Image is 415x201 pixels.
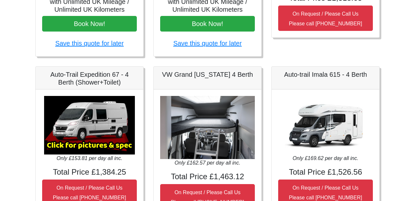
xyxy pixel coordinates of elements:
[42,167,137,177] h4: Total Price £1,384.25
[55,40,124,47] a: Save this quote for later
[278,71,373,78] h5: Auto-trail Imala 615 - 4 Berth
[42,16,137,32] button: Book Now!
[160,96,255,159] img: VW Grand California 4 Berth
[53,185,126,200] small: On Request / Please Call Us Please call [PHONE_NUMBER]
[175,160,241,166] i: Only £162.57 per day all inc.
[278,167,373,177] h4: Total Price £1,526.56
[160,16,255,32] button: Book Now!
[57,155,123,161] i: Only £153.81 per day all inc.
[289,185,362,200] small: On Request / Please Call Us Please call [PHONE_NUMBER]
[289,11,362,26] small: On Request / Please Call Us Please call [PHONE_NUMBER]
[42,71,137,86] h5: Auto-Trail Expedition 67 - 4 Berth (Shower+Toilet)
[173,40,242,47] a: Save this quote for later
[280,96,371,154] img: Auto-trail Imala 615 - 4 Berth
[160,172,255,181] h4: Total Price £1,463.12
[44,96,135,154] img: Auto-Trail Expedition 67 - 4 Berth (Shower+Toilet)
[293,155,359,161] i: Only £169.62 per day all inc.
[160,71,255,78] h5: VW Grand [US_STATE] 4 Berth
[278,6,373,31] button: On Request / Please Call UsPlease call [PHONE_NUMBER]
